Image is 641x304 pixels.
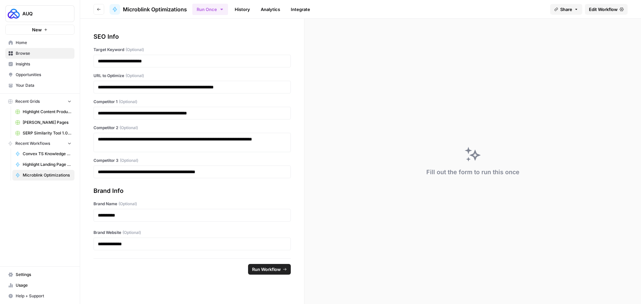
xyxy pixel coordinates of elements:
[550,4,582,15] button: Share
[119,201,137,207] span: (Optional)
[22,10,63,17] span: AUQ
[15,140,50,146] span: Recent Workflows
[126,73,144,79] span: (Optional)
[231,4,254,15] a: History
[93,201,291,207] label: Brand Name
[257,4,284,15] a: Analytics
[8,8,20,20] img: AUQ Logo
[252,266,281,273] span: Run Workflow
[5,69,74,80] a: Opportunities
[93,125,291,131] label: Competitor 2
[23,109,71,115] span: Highlight Content Production
[426,168,519,177] div: Fill out the form to run this once
[192,4,228,15] button: Run Once
[5,280,74,291] a: Usage
[93,158,291,164] label: Competitor 3
[5,48,74,59] a: Browse
[16,50,71,56] span: Browse
[5,80,74,91] a: Your Data
[93,230,291,236] label: Brand Website
[248,264,291,275] button: Run Workflow
[23,162,71,168] span: Highlight Landing Page Content
[110,4,187,15] a: Microblink Optimizations
[123,230,141,236] span: (Optional)
[120,125,138,131] span: (Optional)
[23,172,71,178] span: Microblink Optimizations
[12,170,74,181] a: Microblink Optimizations
[585,4,628,15] a: Edit Workflow
[23,119,71,125] span: [PERSON_NAME] Pages
[93,47,291,53] label: Target Keyword
[123,5,187,13] span: Microblink Optimizations
[93,73,291,79] label: URL to Optimize
[5,96,74,106] button: Recent Grids
[589,6,618,13] span: Edit Workflow
[32,26,42,33] span: New
[16,61,71,67] span: Insights
[16,282,71,288] span: Usage
[16,293,71,299] span: Help + Support
[5,138,74,148] button: Recent Workflows
[5,25,74,35] button: New
[23,130,71,136] span: SERP Similarity Tool 1.0 Grid
[119,99,137,105] span: (Optional)
[287,4,314,15] a: Integrate
[5,5,74,22] button: Workspace: AUQ
[5,59,74,69] a: Insights
[12,148,74,159] a: Convex TS Knowledge Base Articles
[12,159,74,170] a: Highlight Landing Page Content
[16,72,71,78] span: Opportunities
[120,158,138,164] span: (Optional)
[16,272,71,278] span: Settings
[16,40,71,46] span: Home
[93,32,291,41] div: SEO Info
[93,99,291,105] label: Competitor 1
[16,82,71,88] span: Your Data
[12,106,74,117] a: Highlight Content Production
[23,151,71,157] span: Convex TS Knowledge Base Articles
[560,6,572,13] span: Share
[12,117,74,128] a: [PERSON_NAME] Pages
[5,269,74,280] a: Settings
[5,37,74,48] a: Home
[126,47,144,53] span: (Optional)
[5,291,74,301] button: Help + Support
[15,98,40,104] span: Recent Grids
[12,128,74,138] a: SERP Similarity Tool 1.0 Grid
[93,186,291,196] div: Brand Info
